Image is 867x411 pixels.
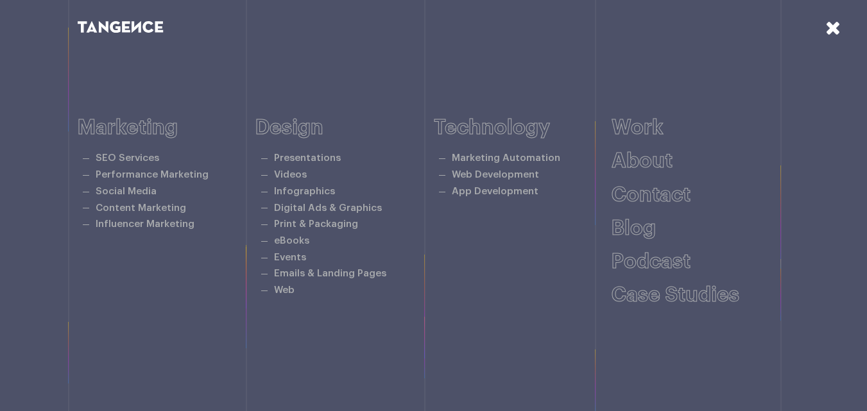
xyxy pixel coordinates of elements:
a: Content Marketing [96,203,186,213]
a: SEO Services [96,153,159,163]
a: Marketing Automation [452,153,560,163]
a: Web Development [452,170,539,180]
a: About [612,151,673,171]
a: Work [612,117,664,138]
a: Web [274,285,295,295]
a: Blog [612,218,656,239]
a: Podcast [612,251,691,272]
h6: Marketing [78,117,256,139]
a: eBooks [274,236,309,246]
a: Digital Ads & Graphics [274,203,382,213]
h6: Technology [434,117,612,139]
h6: Design [255,117,434,139]
a: Influencer Marketing [96,219,194,229]
a: Infographics [274,187,335,196]
a: Emails & Landing Pages [274,269,386,278]
a: Contact [612,185,691,205]
a: Case studies [612,285,739,305]
a: App Development [452,187,538,196]
a: Events [274,253,306,262]
a: Videos [274,170,307,180]
a: Social Media [96,187,157,196]
a: Performance Marketing [96,170,209,180]
a: Print & Packaging [274,219,358,229]
a: Presentations [274,153,341,163]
